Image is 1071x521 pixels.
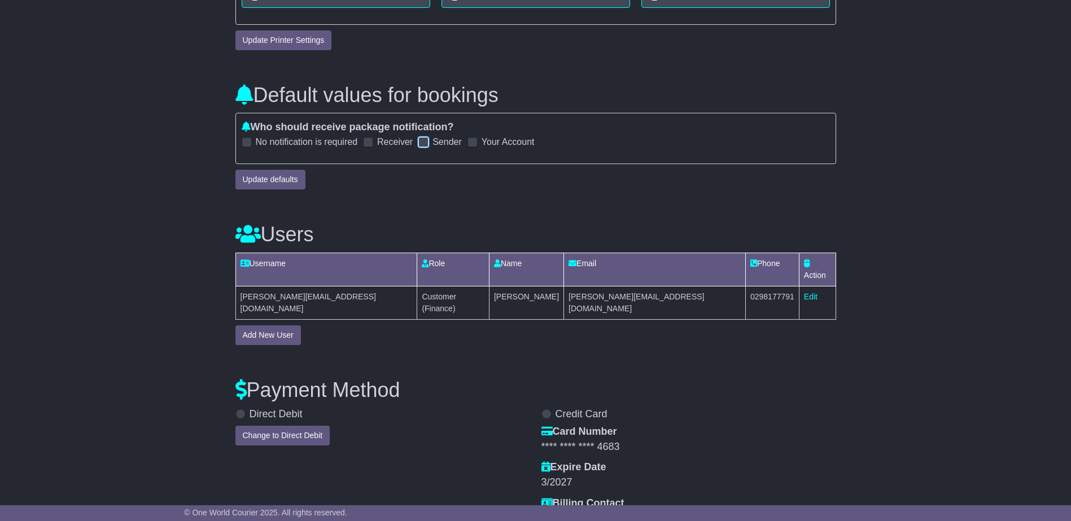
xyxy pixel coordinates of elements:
[235,84,836,107] h3: Default values for bookings
[745,253,799,286] td: Phone
[235,170,305,189] button: Update defaults
[432,136,462,147] label: Sender
[256,136,358,147] label: No notification is required
[564,253,746,286] td: Email
[489,286,563,319] td: [PERSON_NAME]
[482,136,535,147] label: Your Account
[235,223,836,246] h3: Users
[799,253,836,286] td: Action
[242,121,454,134] label: Who should receive package notification?
[377,136,413,147] label: Receiver
[564,286,746,319] td: [PERSON_NAME][EMAIL_ADDRESS][DOMAIN_NAME]
[184,508,347,517] span: © One World Courier 2025. All rights reserved.
[235,426,330,445] button: Change to Direct Debit
[541,476,836,489] div: 3/2027
[235,286,417,319] td: [PERSON_NAME][EMAIL_ADDRESS][DOMAIN_NAME]
[235,30,332,50] button: Update Printer Settings
[489,253,563,286] td: Name
[235,379,836,401] h3: Payment Method
[745,286,799,319] td: 0298177791
[417,253,489,286] td: Role
[541,497,624,510] label: Billing Contact
[250,408,303,421] label: Direct Debit
[556,408,607,421] label: Credit Card
[417,286,489,319] td: Customer (Finance)
[235,253,417,286] td: Username
[235,325,301,345] button: Add New User
[804,292,818,301] a: Edit
[541,426,617,438] label: Card Number
[541,461,606,474] label: Expire Date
